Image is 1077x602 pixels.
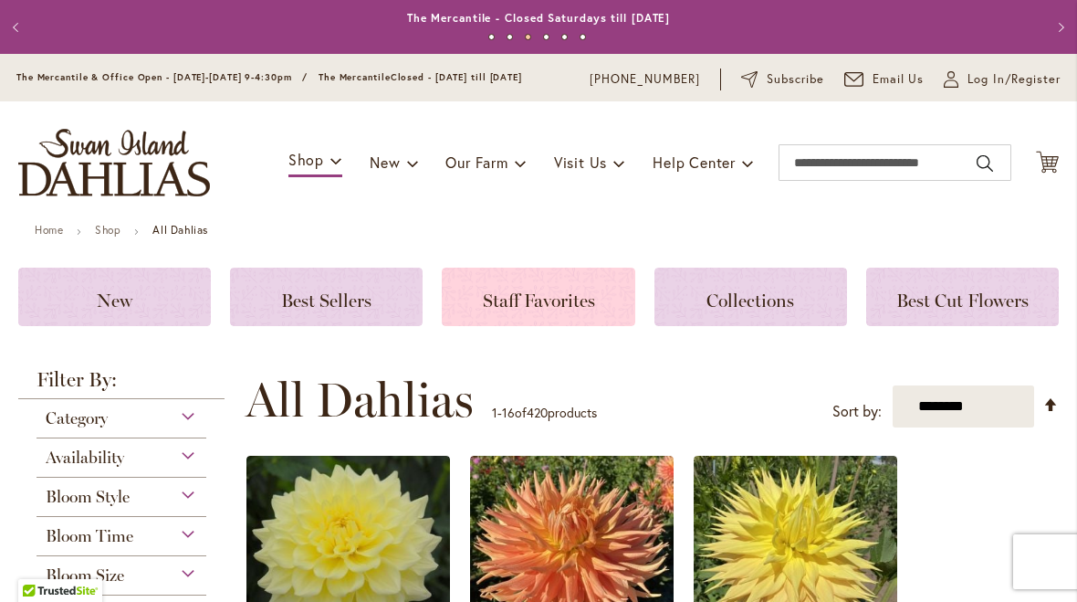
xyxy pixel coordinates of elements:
[527,404,548,421] span: 420
[492,404,497,421] span: 1
[14,537,65,588] iframe: Launch Accessibility Center
[554,153,607,172] span: Visit Us
[97,290,132,312] span: New
[767,70,824,89] span: Subscribe
[152,223,208,237] strong: All Dahlias
[844,70,925,89] a: Email Us
[18,129,210,196] a: store logo
[866,268,1059,326] a: Best Cut Flowers
[896,290,1029,312] span: Best Cut Flowers
[525,34,531,40] button: 3 of 6
[483,290,595,312] span: Staff Favorites
[46,565,124,586] span: Bloom Size
[654,268,847,326] a: Collections
[488,34,495,40] button: 1 of 6
[281,290,371,312] span: Best Sellers
[944,70,1061,89] a: Log In/Register
[288,150,324,169] span: Shop
[16,71,391,83] span: The Mercantile & Office Open - [DATE]-[DATE] 9-4:30pm / The Mercantile
[442,268,634,326] a: Staff Favorites
[18,370,225,399] strong: Filter By:
[407,11,671,25] a: The Mercantile - Closed Saturdays till [DATE]
[230,268,423,326] a: Best Sellers
[1040,9,1077,46] button: Next
[543,34,549,40] button: 4 of 6
[492,398,597,428] p: - of products
[46,487,130,507] span: Bloom Style
[653,153,736,172] span: Help Center
[445,153,507,172] span: Our Farm
[590,70,700,89] a: [PHONE_NUMBER]
[706,290,794,312] span: Collections
[507,34,513,40] button: 2 of 6
[832,395,882,428] label: Sort by:
[95,223,120,237] a: Shop
[502,404,515,421] span: 16
[741,70,824,89] a: Subscribe
[370,153,400,172] span: New
[46,408,108,428] span: Category
[35,223,63,237] a: Home
[46,526,133,546] span: Bloom Time
[18,268,211,326] a: New
[46,448,124,468] span: Availability
[580,34,586,40] button: 6 of 6
[391,71,522,83] span: Closed - [DATE] till [DATE]
[561,34,568,40] button: 5 of 6
[873,70,925,89] span: Email Us
[967,70,1061,89] span: Log In/Register
[246,373,474,428] span: All Dahlias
